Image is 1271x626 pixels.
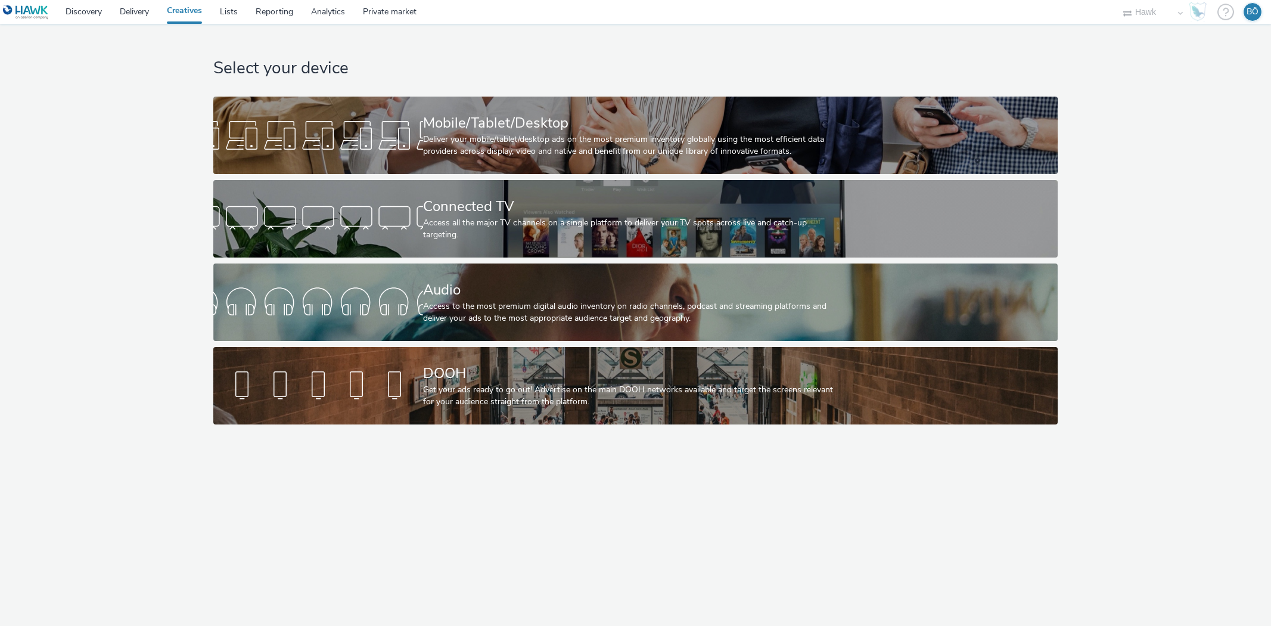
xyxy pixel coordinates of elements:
img: Hawk Academy [1189,2,1207,21]
a: Connected TVAccess all the major TV channels on a single platform to deliver your TV spots across... [213,180,1058,258]
a: AudioAccess to the most premium digital audio inventory on radio channels, podcast and streaming ... [213,264,1058,341]
div: BÖ [1247,3,1258,21]
a: Mobile/Tablet/DesktopDeliver your mobile/tablet/desktop ads on the most premium inventory globall... [213,97,1058,174]
div: Get your ads ready to go out! Advertise on the main DOOH networks available and target the screen... [423,384,843,408]
div: Access to the most premium digital audio inventory on radio channels, podcast and streaming platf... [423,300,843,325]
div: Audio [423,280,843,300]
div: Connected TV [423,196,843,217]
div: Access all the major TV channels on a single platform to deliver your TV spots across live and ca... [423,217,843,241]
a: Hawk Academy [1189,2,1211,21]
div: DOOH [423,363,843,384]
h1: Select your device [213,57,1058,80]
div: Deliver your mobile/tablet/desktop ads on the most premium inventory globally using the most effi... [423,134,843,158]
img: undefined Logo [3,5,49,20]
a: DOOHGet your ads ready to go out! Advertise on the main DOOH networks available and target the sc... [213,347,1058,424]
div: Mobile/Tablet/Desktop [423,113,843,134]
